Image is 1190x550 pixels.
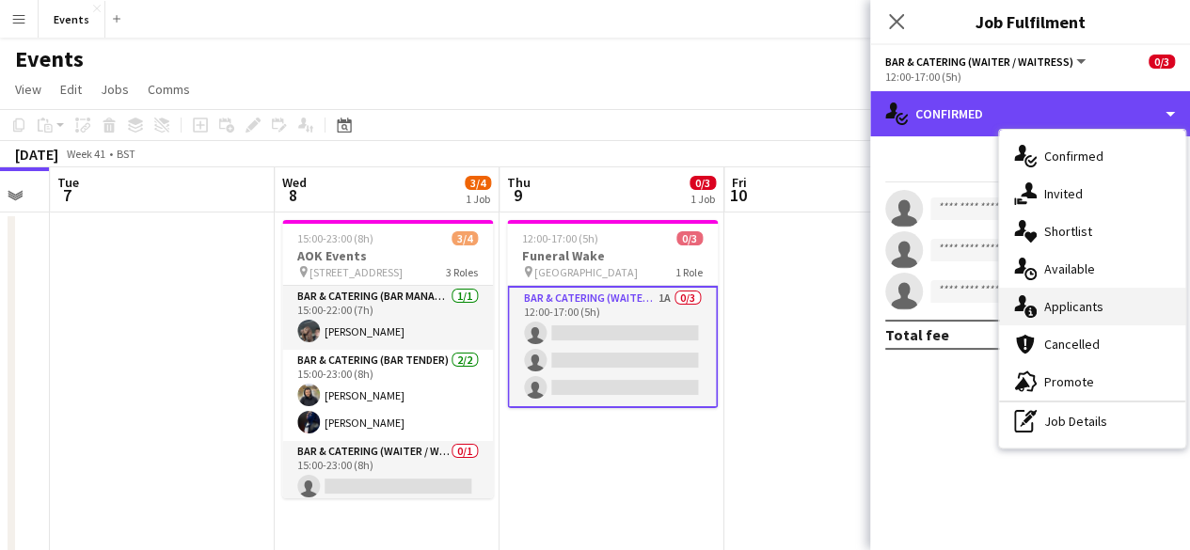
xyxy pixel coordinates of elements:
[466,192,490,206] div: 1 Job
[62,147,109,161] span: Week 41
[446,265,478,279] span: 3 Roles
[1044,298,1103,315] span: Applicants
[148,81,190,98] span: Comms
[885,55,1088,69] button: Bar & Catering (Waiter / waitress)
[279,184,307,206] span: 8
[282,247,493,264] h3: AOK Events
[676,231,703,245] span: 0/3
[297,231,373,245] span: 15:00-23:00 (8h)
[507,174,531,191] span: Thu
[1149,55,1175,69] span: 0/3
[452,231,478,245] span: 3/4
[1044,148,1103,165] span: Confirmed
[93,77,136,102] a: Jobs
[885,325,949,344] div: Total fee
[1044,185,1083,202] span: Invited
[15,81,41,98] span: View
[282,174,307,191] span: Wed
[1044,336,1100,353] span: Cancelled
[15,145,58,164] div: [DATE]
[885,70,1175,84] div: 12:00-17:00 (5h)
[885,55,1073,69] span: Bar & Catering (Waiter / waitress)
[507,286,718,408] app-card-role: Bar & Catering (Waiter / waitress)1A0/312:00-17:00 (5h)
[870,9,1190,34] h3: Job Fulfilment
[55,184,79,206] span: 7
[534,265,638,279] span: [GEOGRAPHIC_DATA]
[101,81,129,98] span: Jobs
[53,77,89,102] a: Edit
[8,77,49,102] a: View
[39,1,105,38] button: Events
[117,147,135,161] div: BST
[282,220,493,498] app-job-card: 15:00-23:00 (8h)3/4AOK Events [STREET_ADDRESS]3 RolesBar & Catering (Bar Manager)1/115:00-22:00 (...
[282,350,493,441] app-card-role: Bar & Catering (Bar Tender)2/215:00-23:00 (8h)[PERSON_NAME][PERSON_NAME]
[729,184,747,206] span: 10
[732,174,747,191] span: Fri
[1044,260,1095,277] span: Available
[675,265,703,279] span: 1 Role
[282,286,493,350] app-card-role: Bar & Catering (Bar Manager)1/115:00-22:00 (7h)[PERSON_NAME]
[507,247,718,264] h3: Funeral Wake
[1044,373,1094,390] span: Promote
[504,184,531,206] span: 9
[522,231,598,245] span: 12:00-17:00 (5h)
[690,176,716,190] span: 0/3
[999,402,1185,440] div: Job Details
[1044,223,1092,240] span: Shortlist
[282,441,493,505] app-card-role: Bar & Catering (Waiter / waitress)0/115:00-23:00 (8h)
[140,77,198,102] a: Comms
[465,176,491,190] span: 3/4
[690,192,715,206] div: 1 Job
[15,45,84,73] h1: Events
[309,265,403,279] span: [STREET_ADDRESS]
[870,91,1190,136] div: Confirmed
[57,174,79,191] span: Tue
[60,81,82,98] span: Edit
[507,220,718,408] app-job-card: 12:00-17:00 (5h)0/3Funeral Wake [GEOGRAPHIC_DATA]1 RoleBar & Catering (Waiter / waitress)1A0/312:...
